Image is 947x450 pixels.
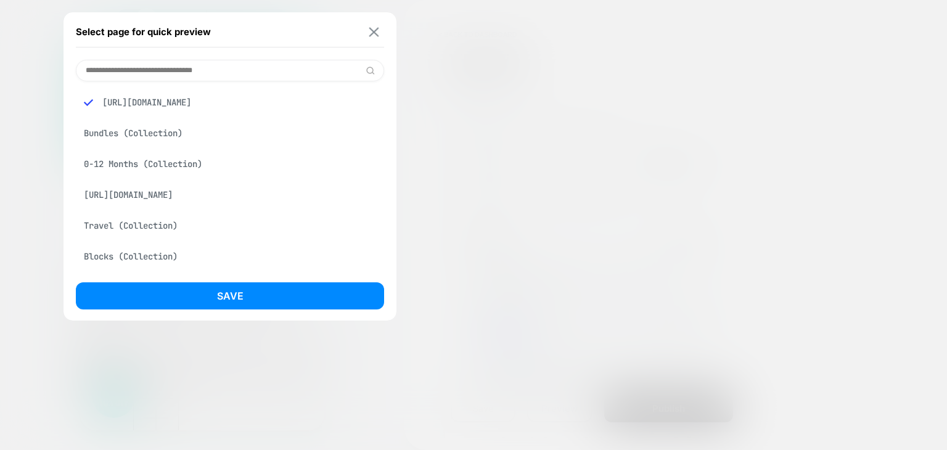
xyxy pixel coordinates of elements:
[369,27,379,36] img: close
[12,336,55,378] div: Get10% Off
[76,121,384,145] div: Bundles (Collection)
[76,245,384,268] div: Blocks (Collection)
[76,183,384,207] div: [URL][DOMAIN_NAME]
[84,98,93,107] img: blue checkmark
[76,152,384,176] div: 0-12 Months (Collection)
[76,282,384,309] button: Save
[366,66,375,75] img: edit
[76,214,384,237] div: Travel (Collection)
[19,345,49,369] span: Get 10% Off
[76,91,384,114] div: [URL][DOMAIN_NAME]
[76,26,211,38] span: Select page for quick preview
